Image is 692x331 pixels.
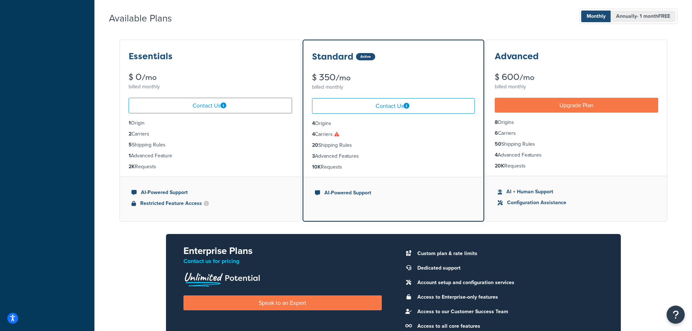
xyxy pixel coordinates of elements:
li: Advanced Features [495,151,658,159]
strong: 4 [495,151,498,159]
span: - 1 month [637,12,670,20]
h3: Advanced [495,52,539,61]
strong: 2 [129,130,131,138]
li: Advanced Feature [129,152,292,160]
li: Advanced Features [312,152,475,160]
span: Monthly [581,11,611,22]
li: AI-Powered Support [315,189,472,197]
a: Upgrade Plan [495,98,658,113]
li: Carriers [129,130,292,138]
small: /mo [519,72,534,82]
strong: 3 [312,152,315,160]
strong: 10K [312,163,321,171]
li: Shipping Rules [495,140,658,148]
li: Requests [129,163,292,171]
h3: Standard [312,52,353,61]
div: $ 350 [312,73,475,82]
li: Carriers [495,129,658,137]
strong: 4 [312,120,315,127]
strong: 6 [495,129,498,137]
li: AI + Human Support [498,188,655,196]
li: Access to our Customer Success Team [414,307,603,317]
li: AI-Powered Support [131,189,289,197]
div: $ 0 [129,73,292,82]
p: Contact us for pricing [183,256,382,266]
div: billed monthly [129,82,292,92]
strong: 20K [495,162,504,170]
a: Contact Us [312,98,475,114]
div: Active [356,53,375,60]
small: /mo [336,73,351,83]
div: billed monthly [495,82,658,92]
img: Unlimited Potential [183,270,260,287]
div: billed monthly [312,82,475,92]
li: Origins [495,118,658,126]
h2: Available Plans [109,13,183,24]
small: /mo [142,72,157,82]
li: Shipping Rules [129,141,292,149]
li: Origin [129,119,292,127]
div: $ 600 [495,73,658,82]
button: Monthly Annually- 1 monthFREE [579,9,677,24]
strong: 1 [129,119,131,127]
a: Speak to an Expert [183,295,382,310]
button: Open Resource Center [667,306,685,324]
strong: 4 [312,130,315,138]
li: Dedicated support [414,263,603,273]
span: Annually [611,11,676,22]
strong: 5 [129,141,132,149]
li: Carriers [312,130,475,138]
strong: 20 [312,141,318,149]
li: Configuration Assistance [498,199,655,207]
li: Requests [312,163,475,171]
h3: Essentials [129,52,173,61]
strong: 1 [129,152,131,160]
li: Account setup and configuration services [414,278,603,288]
li: Shipping Rules [312,141,475,149]
li: Requests [495,162,658,170]
li: Access to Enterprise-only features [414,292,603,302]
li: Origins [312,120,475,128]
h2: Enterprise Plans [183,246,382,256]
li: Restricted Feature Access [131,199,289,207]
b: FREE [658,12,670,20]
strong: 50 [495,140,501,148]
li: Custom plan & rate limits [414,249,603,259]
strong: 8 [495,118,498,126]
a: Contact Us [129,98,292,113]
strong: 2K [129,163,135,170]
